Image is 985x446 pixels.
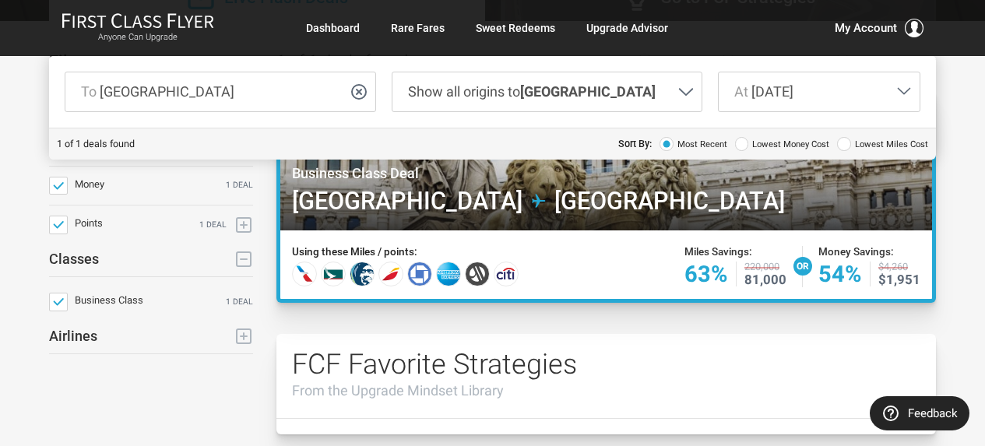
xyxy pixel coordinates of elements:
span: Lowest Miles Cost [855,137,928,151]
span: Feedback [28,11,94,25]
header: Sort By: [618,136,652,152]
div: $4,260 [878,262,908,272]
div: $1,951 [878,272,920,287]
a: Rare Fares [391,14,445,42]
div: 1 of 1 deals found [57,136,135,152]
h3: Using these Miles / points: [292,246,519,258]
h2: FCF Favorite Strategies [292,349,920,381]
button: My Account [835,19,923,37]
div: Marriott points [465,262,490,286]
h3: Classes [49,251,99,267]
span: 1 deal [199,219,227,232]
div: American miles [292,262,317,286]
span: My Account [835,19,897,37]
h3: Money Savings: [818,246,920,258]
a: Dashboard [306,14,360,42]
small: Anyone Can Upgrade [62,32,214,43]
div: Iberia miles [378,262,403,286]
a: Sweet Redeems [476,14,555,42]
span: 1 deal [226,296,253,309]
a: First Class FlyerAnyone Can Upgrade [62,12,214,44]
span: Lowest Money Cost [752,137,829,151]
div: Citi points [494,262,519,286]
img: First Class Flyer [62,12,214,29]
h3: Miles Savings: [684,246,786,258]
p: From the Upgrade Mindset Library [292,380,920,402]
strong: [GEOGRAPHIC_DATA] [520,83,656,100]
button: Feedback [870,396,969,430]
span: Points [75,217,103,229]
span: [GEOGRAPHIC_DATA] [100,83,234,100]
span: Most Recent [677,137,727,151]
button: Points 1 deal [234,216,253,234]
span: To [81,83,97,100]
div: Chase points [407,262,432,286]
div: 220,000 [744,262,779,272]
div: Alaska miles [350,262,375,286]
span: Feedback [908,407,958,420]
div: Cathay Pacific miles [321,262,346,286]
div: Amex points [436,262,461,286]
span: Show all origins to [408,83,656,100]
span: 63% [684,262,728,286]
h3: Airlines [49,328,97,344]
button: Clear selection [350,83,368,101]
span: [DATE] [751,83,793,100]
span: 1 deal [226,179,253,192]
span: Money [75,178,104,190]
a: Upgrade Advisor [586,14,668,42]
div: 81,000 [744,272,786,287]
span: Business Class [75,294,143,306]
span: 54% [818,262,862,286]
span: At [734,83,748,100]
